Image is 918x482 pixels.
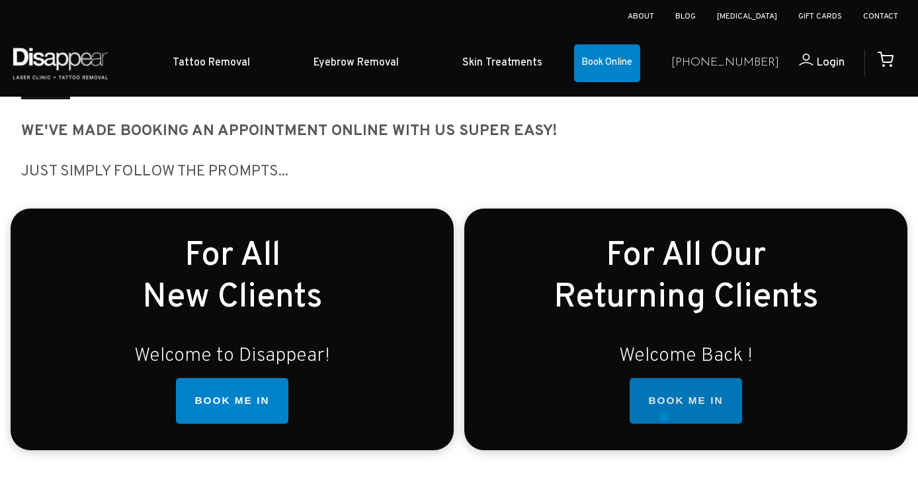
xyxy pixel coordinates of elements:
a: BOOK ME IN [630,378,741,424]
small: For All Our Returning Clients [554,235,819,319]
a: Contact [863,11,898,22]
small: For All New Clients [142,235,323,319]
big: ... [278,162,288,181]
a: Gift Cards [798,11,842,22]
img: Disappear - Laser Clinic and Tattoo Removal Services in Sydney, Australia [10,40,110,87]
small: Welcome Back ! [619,344,753,368]
a: Eyebrow Removal [282,43,431,83]
a: Blog [675,11,696,22]
span: Login [816,55,845,70]
small: Welcome to Disappear! [134,344,330,368]
a: About [628,11,654,22]
a: Book Online [574,44,640,83]
strong: We've made booking AN appointment ONLINE WITH US SUPER EASY! [21,122,558,141]
a: [MEDICAL_DATA] [717,11,777,22]
big: JUST SIMPLY follow the prompts [21,162,278,181]
a: Tattoo Removal [141,43,282,83]
a: BOOK ME IN [176,378,288,424]
a: Skin Treatments [431,43,574,83]
a: [PHONE_NUMBER] [671,54,779,73]
a: Login [779,54,845,73]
